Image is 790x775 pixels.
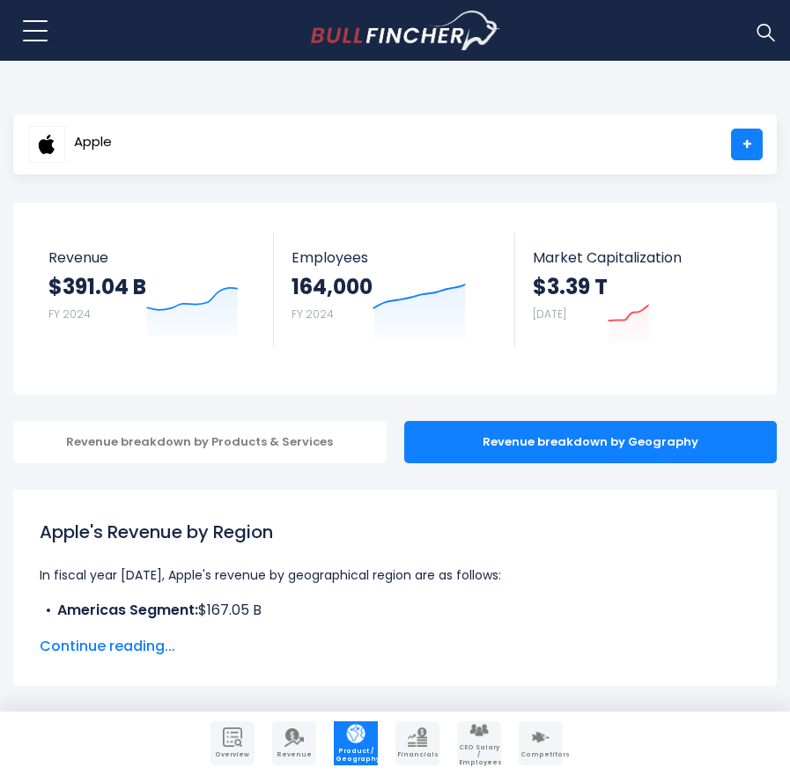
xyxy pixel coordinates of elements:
[27,129,113,160] a: Apple
[397,751,438,758] span: Financials
[334,721,378,765] a: Company Product/Geography
[40,565,750,586] p: In fiscal year [DATE], Apple's revenue by geographical region are as follows:
[533,249,740,266] span: Market Capitalization
[274,233,515,347] a: Employees 164,000 FY 2024
[731,129,763,160] a: +
[533,306,566,321] small: [DATE]
[13,421,387,463] div: Revenue breakdown by Products & Services
[40,519,750,545] h1: Apple's Revenue by Region
[48,306,91,321] small: FY 2024
[311,11,500,51] img: bullfincher logo
[40,621,750,642] li: $101.33 B
[57,600,198,620] b: Americas Segment:
[459,744,499,766] span: CEO Salary / Employees
[28,126,65,163] img: AAPL logo
[40,600,750,621] li: $167.05 B
[515,233,757,347] a: Market Capitalization $3.39 T [DATE]
[395,721,439,765] a: Company Financials
[48,249,256,266] span: Revenue
[40,636,750,657] span: Continue reading...
[274,751,314,758] span: Revenue
[292,273,373,300] strong: 164,000
[292,306,334,321] small: FY 2024
[336,748,376,763] span: Product / Geography
[519,721,563,765] a: Company Competitors
[212,751,253,758] span: Overview
[292,249,498,266] span: Employees
[31,233,274,347] a: Revenue $391.04 B FY 2024
[48,273,146,300] strong: $391.04 B
[210,721,255,765] a: Company Overview
[57,621,180,641] b: Europe Segment:
[311,11,500,51] a: Go to homepage
[404,421,778,463] div: Revenue breakdown by Geography
[272,721,316,765] a: Company Revenue
[521,751,561,758] span: Competitors
[533,273,608,300] strong: $3.39 T
[74,135,112,150] span: Apple
[457,721,501,765] a: Company Employees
